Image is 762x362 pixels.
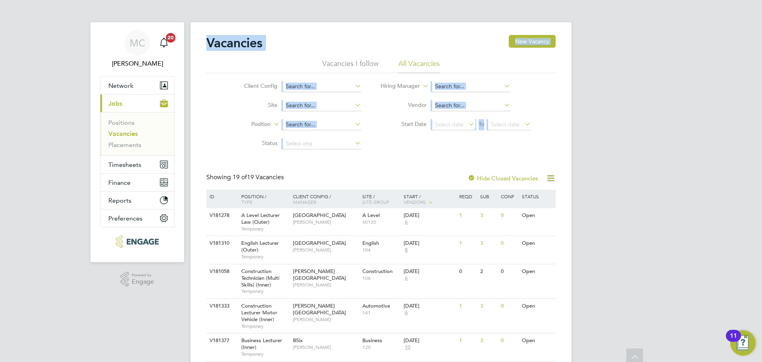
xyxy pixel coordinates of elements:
[233,173,247,181] span: 19 of
[362,337,382,344] span: Business
[283,100,361,111] input: Search for...
[206,35,262,51] h2: Vacancies
[509,35,556,48] button: New Vacancy
[404,275,409,282] span: 6
[468,174,538,182] label: Hide Closed Vacancies
[457,190,478,203] div: Reqd
[478,236,499,251] div: 3
[108,141,141,149] a: Placements
[156,30,172,56] a: 20
[404,240,455,247] div: [DATE]
[457,208,478,223] div: 1
[293,199,316,205] span: Manager
[100,209,174,227] button: Preferences
[232,101,277,108] label: Site
[100,77,174,94] button: Network
[404,247,409,254] span: 8
[293,247,358,253] span: [PERSON_NAME]
[116,235,158,248] img: xede-logo-retina.png
[457,236,478,251] div: 1
[520,299,554,314] div: Open
[100,30,175,68] a: MC[PERSON_NAME]
[362,268,393,275] span: Construction
[100,156,174,173] button: Timesheets
[108,82,133,89] span: Network
[362,247,400,253] span: 104
[108,100,122,107] span: Jobs
[241,226,289,232] span: Temporary
[108,197,131,204] span: Reports
[457,264,478,279] div: 0
[478,264,499,279] div: 2
[476,119,487,129] span: To
[402,190,457,209] div: Start /
[232,139,277,147] label: Status
[241,199,252,205] span: Type
[520,333,554,348] div: Open
[499,264,520,279] div: 0
[100,174,174,191] button: Finance
[362,199,389,205] span: Site Group
[478,333,499,348] div: 3
[362,219,400,225] span: 50120
[432,81,510,92] input: Search for...
[404,212,455,219] div: [DATE]
[293,219,358,225] span: [PERSON_NAME]
[499,236,520,251] div: 0
[208,299,235,314] div: V181333
[225,120,271,128] label: Position
[241,254,289,260] span: Temporary
[293,282,358,288] span: [PERSON_NAME]
[90,22,184,262] nav: Main navigation
[132,279,154,285] span: Engage
[121,272,154,287] a: Powered byEngage
[293,268,346,281] span: [PERSON_NAME][GEOGRAPHIC_DATA]
[208,236,235,251] div: V181310
[398,59,440,73] li: All Vacancies
[208,333,235,348] div: V181377
[362,310,400,316] span: 141
[241,337,282,350] span: Business Lecturer (Inner)
[283,81,361,92] input: Search for...
[404,310,409,316] span: 6
[100,95,174,112] button: Jobs
[520,190,554,203] div: Status
[241,323,289,329] span: Temporary
[404,199,426,205] span: Vendors
[404,268,455,275] div: [DATE]
[322,59,379,73] li: Vacancies I follow
[457,299,478,314] div: 1
[283,138,361,149] input: Select one
[432,100,510,111] input: Search for...
[360,190,402,209] div: Site /
[108,130,138,137] a: Vacancies
[208,264,235,279] div: V181058
[404,303,455,310] div: [DATE]
[435,121,464,128] span: Select date
[100,235,175,248] a: Go to home page
[404,219,409,226] span: 6
[404,344,412,351] span: 10
[362,344,400,350] span: 120
[374,82,420,90] label: Hiring Manager
[241,351,289,357] span: Temporary
[241,212,280,225] span: A Level Lecturer Law (Outer)
[206,173,285,182] div: Showing
[362,212,380,219] span: A Level
[293,212,346,219] span: [GEOGRAPHIC_DATA]
[208,190,235,203] div: ID
[730,336,737,346] div: 11
[291,190,360,209] div: Client Config /
[232,82,277,89] label: Client Config
[404,337,455,344] div: [DATE]
[478,208,499,223] div: 3
[381,120,427,128] label: Start Date
[293,302,346,316] span: [PERSON_NAME][GEOGRAPHIC_DATA]
[235,190,291,209] div: Position /
[283,119,361,130] input: Search for...
[100,59,175,68] span: Mark Carter
[293,316,358,323] span: [PERSON_NAME]
[241,302,277,323] span: Construction Lecturer Motor Vehicle (Inner)
[293,344,358,350] span: [PERSON_NAME]
[362,275,400,281] span: 106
